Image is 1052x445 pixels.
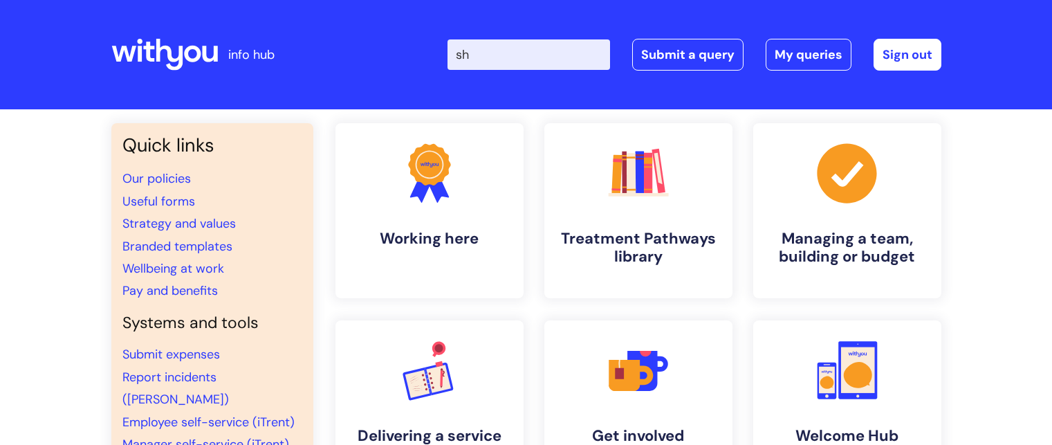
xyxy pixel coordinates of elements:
h4: Working here [347,230,513,248]
a: Branded templates [122,238,232,255]
a: Strategy and values [122,215,236,232]
a: Managing a team, building or budget [753,123,941,298]
input: Search [447,39,610,70]
h4: Delivering a service [347,427,513,445]
a: Working here [335,123,524,298]
a: Treatment Pathways library [544,123,732,298]
a: Submit a query [632,39,744,71]
h4: Treatment Pathways library [555,230,721,266]
h4: Welcome Hub [764,427,930,445]
a: Employee self-service (iTrent) [122,414,295,430]
a: Submit expenses [122,346,220,363]
h4: Get involved [555,427,721,445]
a: Sign out [874,39,941,71]
a: My queries [766,39,851,71]
a: Wellbeing at work [122,260,224,277]
h4: Managing a team, building or budget [764,230,930,266]
a: Report incidents ([PERSON_NAME]) [122,369,229,408]
h4: Systems and tools [122,314,302,333]
a: Our policies [122,170,191,187]
a: Useful forms [122,193,195,210]
h3: Quick links [122,134,302,156]
a: Pay and benefits [122,282,218,299]
p: info hub [228,44,275,66]
div: | - [447,39,941,71]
